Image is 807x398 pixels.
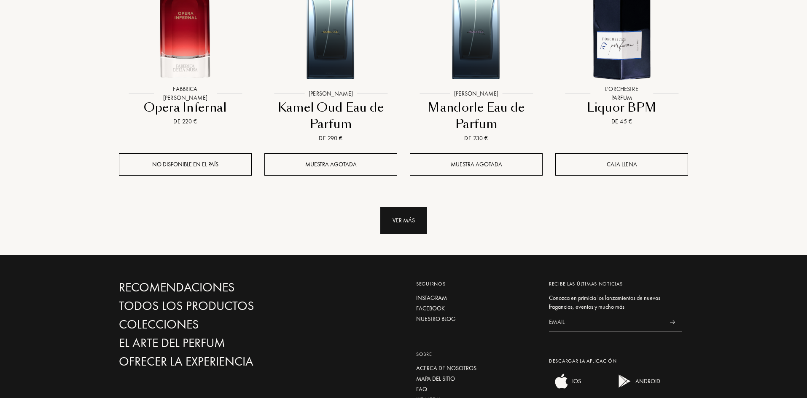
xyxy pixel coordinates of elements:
[119,299,300,313] a: Todos los productos
[553,373,570,390] img: ios app
[413,99,539,133] div: Mandorle Eau de Parfum
[119,317,300,332] a: Colecciones
[549,313,663,332] input: Email
[119,153,252,176] div: No disponible en el país
[416,374,536,383] a: Mapa del sitio
[410,153,543,176] div: Muestra agotada
[670,320,675,324] img: news_send.svg
[549,294,682,311] div: Conozca en primicia los lanzamientos de nuevas fragancias, eventos y mucho más
[119,336,300,350] a: El arte del perfum
[612,384,660,391] a: android appANDROID
[549,280,682,288] div: Recibe las últimas noticias
[119,280,300,295] a: Recomendaciones
[380,207,427,234] div: Ver más
[416,280,536,288] div: Seguirnos
[633,373,660,390] div: ANDROID
[416,294,536,302] a: Instagram
[416,304,536,313] a: Facebook
[549,384,581,391] a: ios appIOS
[416,315,536,323] a: Nuestro blog
[264,153,397,176] div: Muestra agotada
[413,134,539,143] div: De 230 €
[416,350,536,358] div: Sobre
[549,357,682,365] div: Descargar la aplicación
[119,354,300,369] a: Ofrecer la experiencia
[555,153,688,176] div: Caja llena
[268,134,394,143] div: De 290 €
[268,99,394,133] div: Kamel Oud Eau de Parfum
[616,373,633,390] img: android app
[559,117,685,126] div: De 45 €
[416,364,536,373] a: Acerca de nosotros
[416,385,536,394] a: FAQ
[570,373,581,390] div: IOS
[122,117,248,126] div: De 220 €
